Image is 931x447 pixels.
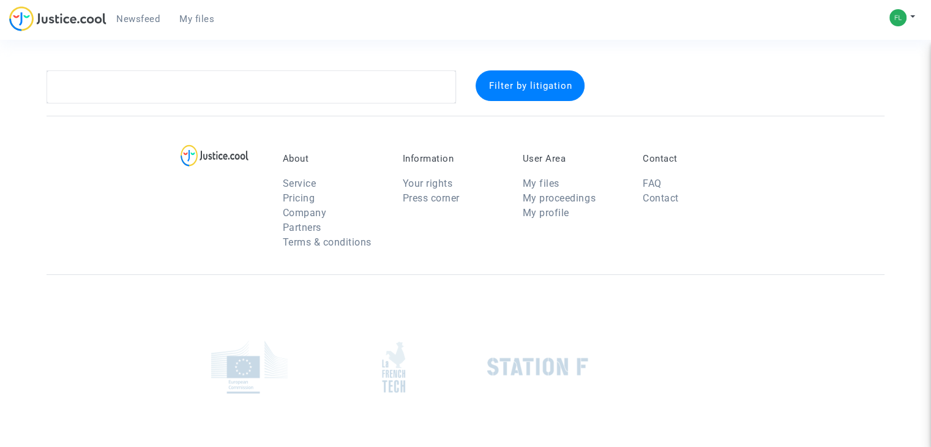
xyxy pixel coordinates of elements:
img: logo-lg.svg [181,145,249,167]
p: Information [403,153,504,164]
a: FAQ [643,178,662,189]
a: My files [523,178,559,189]
a: Press corner [403,192,460,204]
span: My files [179,13,214,24]
a: Your rights [403,178,453,189]
a: Terms & conditions [283,236,372,248]
p: User Area [523,153,624,164]
a: Company [283,207,327,219]
img: jc-logo.svg [9,6,107,31]
a: My proceedings [523,192,596,204]
p: Contact [643,153,744,164]
a: My profile [523,207,569,219]
img: stationf.png [487,358,588,376]
span: Filter by litigation [488,80,572,91]
span: Newsfeed [116,13,160,24]
a: Newsfeed [107,10,170,28]
a: Partners [283,222,321,233]
a: My files [170,10,224,28]
a: Pricing [283,192,315,204]
p: About [283,153,384,164]
img: french_tech.png [382,341,405,393]
img: 27626d57a3ba4a5b969f53e3f2c8e71c [889,9,907,26]
a: Service [283,178,316,189]
a: Contact [643,192,679,204]
img: europe_commision.png [211,340,288,394]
